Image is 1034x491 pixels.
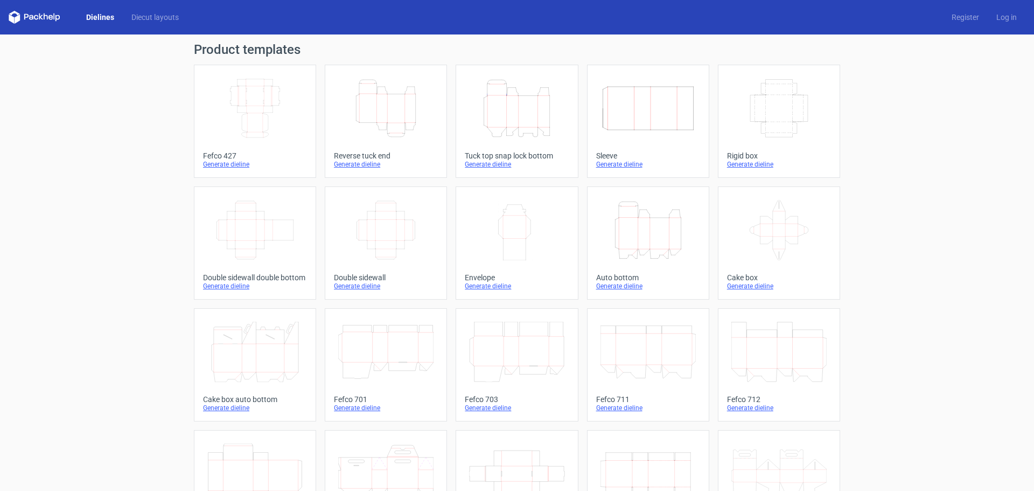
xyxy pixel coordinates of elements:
[943,12,988,23] a: Register
[596,395,700,404] div: Fefco 711
[194,186,316,300] a: Double sidewall double bottomGenerate dieline
[203,395,307,404] div: Cake box auto bottom
[465,404,569,412] div: Generate dieline
[194,65,316,178] a: Fefco 427Generate dieline
[596,151,700,160] div: Sleeve
[988,12,1025,23] a: Log in
[78,12,123,23] a: Dielines
[587,65,709,178] a: SleeveGenerate dieline
[465,151,569,160] div: Tuck top snap lock bottom
[465,282,569,291] div: Generate dieline
[718,186,840,300] a: Cake boxGenerate dieline
[587,186,709,300] a: Auto bottomGenerate dieline
[718,65,840,178] a: Rigid boxGenerate dieline
[456,65,578,178] a: Tuck top snap lock bottomGenerate dieline
[194,43,840,56] h1: Product templates
[203,404,307,412] div: Generate dieline
[194,308,316,421] a: Cake box auto bottomGenerate dieline
[727,395,831,404] div: Fefco 712
[596,404,700,412] div: Generate dieline
[325,186,447,300] a: Double sidewallGenerate dieline
[727,151,831,160] div: Rigid box
[334,151,438,160] div: Reverse tuck end
[325,65,447,178] a: Reverse tuck endGenerate dieline
[596,160,700,169] div: Generate dieline
[465,160,569,169] div: Generate dieline
[334,282,438,291] div: Generate dieline
[718,308,840,421] a: Fefco 712Generate dieline
[203,282,307,291] div: Generate dieline
[727,282,831,291] div: Generate dieline
[203,151,307,160] div: Fefco 427
[123,12,187,23] a: Diecut layouts
[465,395,569,404] div: Fefco 703
[334,395,438,404] div: Fefco 701
[334,273,438,282] div: Double sidewall
[456,186,578,300] a: EnvelopeGenerate dieline
[727,160,831,169] div: Generate dieline
[456,308,578,421] a: Fefco 703Generate dieline
[727,404,831,412] div: Generate dieline
[334,160,438,169] div: Generate dieline
[325,308,447,421] a: Fefco 701Generate dieline
[596,282,700,291] div: Generate dieline
[203,160,307,169] div: Generate dieline
[587,308,709,421] a: Fefco 711Generate dieline
[334,404,438,412] div: Generate dieline
[727,273,831,282] div: Cake box
[465,273,569,282] div: Envelope
[203,273,307,282] div: Double sidewall double bottom
[596,273,700,282] div: Auto bottom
